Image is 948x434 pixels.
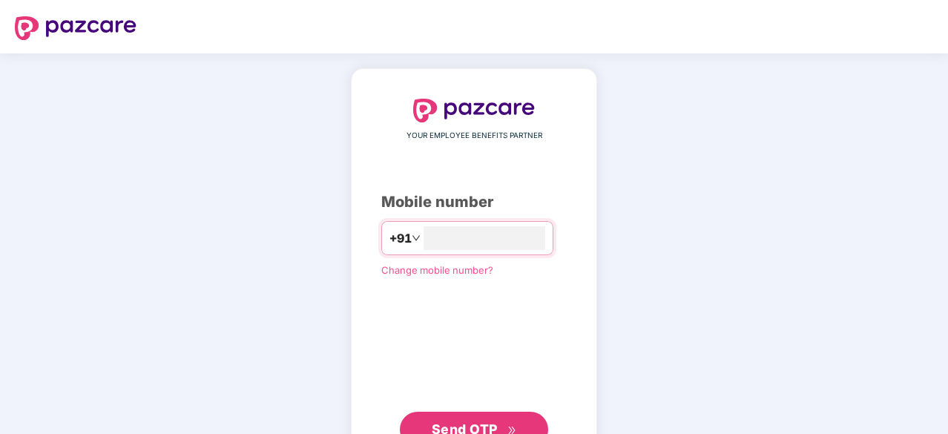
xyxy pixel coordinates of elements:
span: YOUR EMPLOYEE BENEFITS PARTNER [406,130,542,142]
div: Mobile number [381,191,567,214]
img: logo [413,99,535,122]
a: Change mobile number? [381,264,493,276]
span: down [412,234,421,243]
img: logo [15,16,136,40]
span: +91 [389,229,412,248]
